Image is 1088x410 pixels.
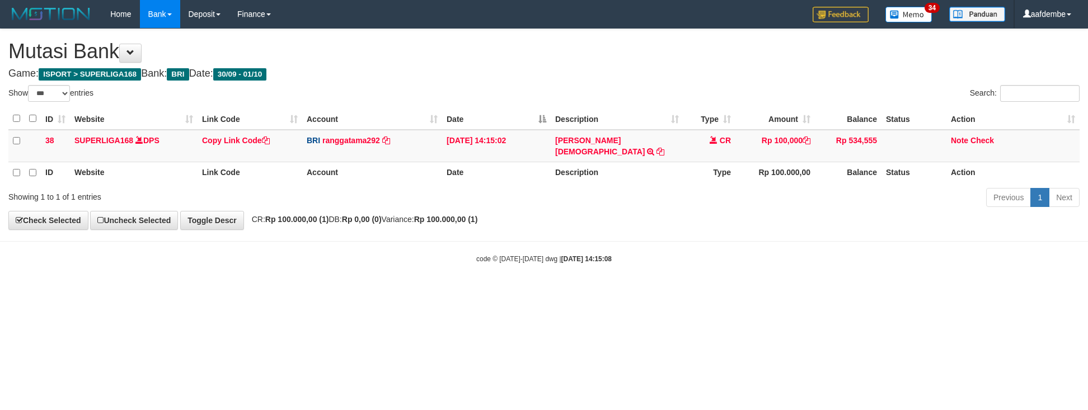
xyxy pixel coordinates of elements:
[265,215,329,224] strong: Rp 100.000,00 (1)
[70,130,198,162] td: DPS
[382,136,390,145] a: Copy ranggatama292 to clipboard
[322,136,380,145] a: ranggatama292
[39,68,141,81] span: ISPORT > SUPERLIGA168
[246,215,478,224] span: CR: DB: Variance:
[90,211,178,230] a: Uncheck Selected
[735,108,815,130] th: Amount: activate to sort column ascending
[8,211,88,230] a: Check Selected
[342,215,382,224] strong: Rp 0,00 (0)
[442,108,551,130] th: Date: activate to sort column descending
[442,130,551,162] td: [DATE] 14:15:02
[41,108,70,130] th: ID: activate to sort column ascending
[561,255,612,263] strong: [DATE] 14:15:08
[970,85,1080,102] label: Search:
[949,7,1005,22] img: panduan.png
[881,162,946,183] th: Status
[803,136,810,145] a: Copy Rp 100,000 to clipboard
[74,136,133,145] a: SUPERLIGA168
[8,40,1080,63] h1: Mutasi Bank
[656,147,664,156] a: Copy AGUNG KARMANA to clipboard
[970,136,994,145] a: Check
[951,136,968,145] a: Note
[302,162,442,183] th: Account
[198,162,302,183] th: Link Code
[925,3,940,13] span: 34
[8,187,445,202] div: Showing 1 to 1 of 1 entries
[1049,188,1080,207] a: Next
[8,68,1080,79] h4: Game: Bank: Date:
[180,211,244,230] a: Toggle Descr
[1030,188,1049,207] a: 1
[45,136,54,145] span: 38
[198,108,302,130] th: Link Code: activate to sort column ascending
[8,85,93,102] label: Show entries
[213,68,267,81] span: 30/09 - 01/10
[815,162,881,183] th: Balance
[813,7,869,22] img: Feedback.jpg
[1000,85,1080,102] input: Search:
[70,108,198,130] th: Website: activate to sort column ascending
[70,162,198,183] th: Website
[815,130,881,162] td: Rp 534,555
[735,162,815,183] th: Rp 100.000,00
[555,136,645,156] a: [PERSON_NAME][DEMOGRAPHIC_DATA]
[735,130,815,162] td: Rp 100,000
[885,7,932,22] img: Button%20Memo.svg
[881,108,946,130] th: Status
[41,162,70,183] th: ID
[442,162,551,183] th: Date
[551,108,683,130] th: Description: activate to sort column ascending
[202,136,270,145] a: Copy Link Code
[28,85,70,102] select: Showentries
[302,108,442,130] th: Account: activate to sort column ascending
[683,108,735,130] th: Type: activate to sort column ascending
[167,68,189,81] span: BRI
[986,188,1031,207] a: Previous
[414,215,478,224] strong: Rp 100.000,00 (1)
[815,108,881,130] th: Balance
[551,162,683,183] th: Description
[476,255,612,263] small: code © [DATE]-[DATE] dwg |
[720,136,731,145] span: CR
[8,6,93,22] img: MOTION_logo.png
[307,136,320,145] span: BRI
[946,108,1080,130] th: Action: activate to sort column ascending
[683,162,735,183] th: Type
[946,162,1080,183] th: Action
